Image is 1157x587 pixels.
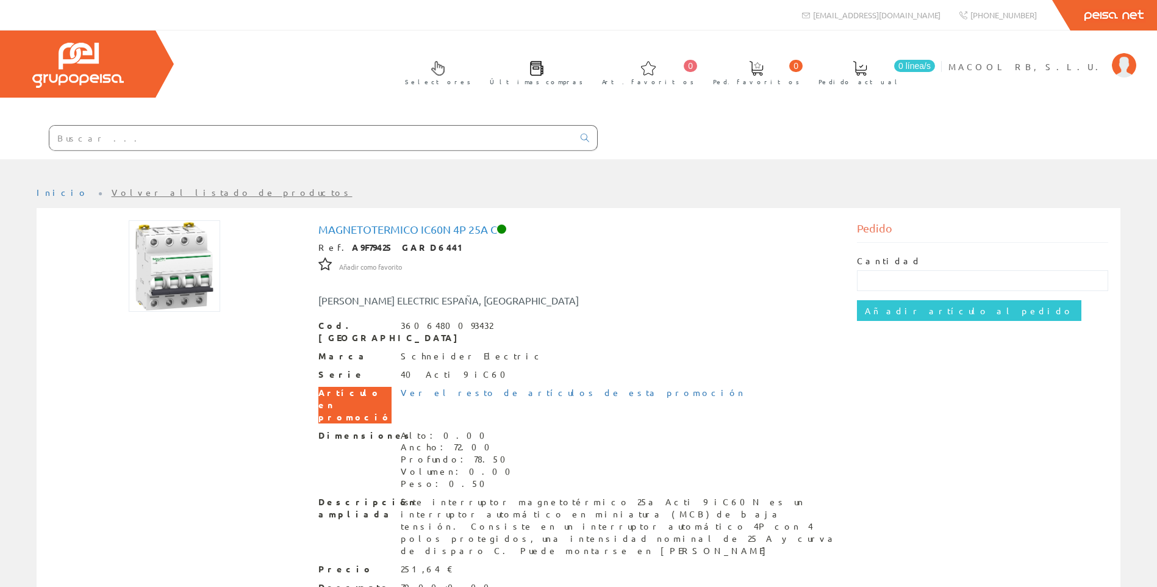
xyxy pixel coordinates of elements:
span: [PHONE_NUMBER] [970,10,1037,20]
span: 0 línea/s [894,60,935,72]
span: Serie [318,369,392,381]
span: Últimas compras [490,76,583,88]
strong: A9F79425 GARD6441 [352,242,468,253]
span: Art. favoritos [602,76,694,88]
a: Últimas compras [478,51,589,93]
div: 3606480093432 [401,320,493,332]
a: MACOOL RB, S.L.U. [948,51,1136,62]
a: Selectores [393,51,477,93]
span: Ped. favoritos [713,76,800,88]
div: Alto: 0.00 [401,430,518,442]
div: Este interruptor magnetotérmico 25a Acti 9 iC60N es un interruptor automático en miniatura (MCB) ... [401,496,839,557]
div: Pedido [857,220,1108,243]
img: Foto artículo Magnetotermico iC60n 4p 25a C (150x150) [129,220,220,312]
span: Precio [318,563,392,575]
div: Peso: 0.50 [401,478,518,490]
span: [EMAIL_ADDRESS][DOMAIN_NAME] [813,10,940,20]
span: Marca [318,350,392,362]
div: Ref. [318,242,839,254]
span: Selectores [405,76,471,88]
div: 40 Acti 9 iC60 [401,369,513,381]
div: Profundo: 78.50 [401,453,518,466]
div: Volumen: 0.00 [401,466,518,478]
span: MACOOL RB, S.L.U. [948,60,1106,73]
img: Grupo Peisa [32,43,124,88]
span: Descripción ampliada [318,496,392,520]
span: Añadir como favorito [339,262,402,272]
input: Buscar ... [49,126,573,150]
span: Pedido actual [818,76,901,88]
label: Cantidad [857,255,922,267]
span: 0 [684,60,697,72]
a: Volver al listado de productos [112,187,353,198]
div: 251,64 € [401,563,453,575]
a: Añadir como favorito [339,261,402,272]
a: Inicio [37,187,88,198]
span: Cod. [GEOGRAPHIC_DATA] [318,320,392,344]
span: 0 [789,60,803,72]
input: Añadir artículo al pedido [857,300,1081,321]
span: Artículo en promoción [318,387,392,423]
div: [PERSON_NAME] ELECTRIC ESPAÑA, [GEOGRAPHIC_DATA] [309,293,623,308]
div: Schneider Electric [401,350,544,362]
a: Ver el resto de artículos de esta promoción [401,387,745,398]
h1: Magnetotermico iC60n 4p 25a C [318,223,839,236]
div: Ancho: 72.00 [401,441,518,453]
span: Dimensiones [318,430,392,442]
